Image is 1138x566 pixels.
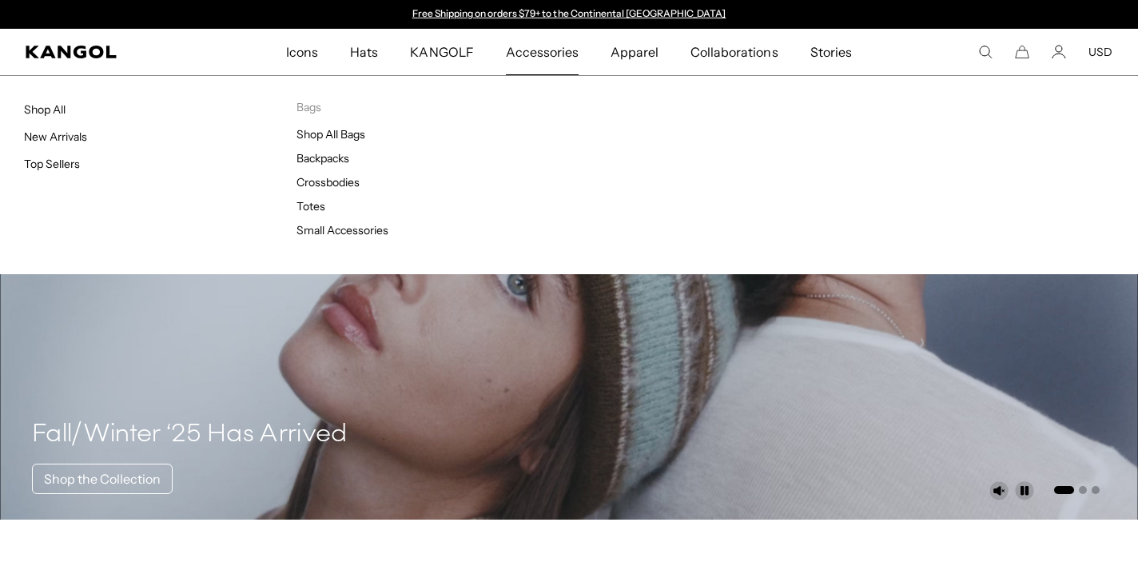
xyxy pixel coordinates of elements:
span: Accessories [506,29,579,75]
a: Crossbodies [296,175,360,189]
p: Bags [296,100,569,114]
button: Unmute [989,481,1009,500]
a: Collaborations [674,29,794,75]
a: Kangol [26,46,189,58]
span: Stories [810,29,852,75]
slideshow-component: Announcement bar [404,8,734,21]
button: Cart [1015,45,1029,59]
span: KANGOLF [410,29,473,75]
button: Pause [1015,481,1034,500]
a: Stories [794,29,868,75]
a: Free Shipping on orders $79+ to the Continental [GEOGRAPHIC_DATA] [412,7,726,19]
a: Icons [270,29,334,75]
button: Go to slide 3 [1092,486,1100,494]
a: Top Sellers [24,157,80,171]
span: Collaborations [690,29,778,75]
ul: Select a slide to show [1052,483,1100,496]
button: Go to slide 2 [1079,486,1087,494]
a: Backpacks [296,151,349,165]
a: Shop All [24,102,66,117]
span: Apparel [611,29,659,75]
h4: Fall/Winter ‘25 Has Arrived [32,419,348,451]
summary: Search here [978,45,993,59]
span: Icons [286,29,318,75]
a: Shop All Bags [296,127,365,141]
a: New Arrivals [24,130,87,144]
div: 1 of 2 [404,8,734,21]
a: KANGOLF [394,29,489,75]
div: Announcement [404,8,734,21]
a: Account [1052,45,1066,59]
a: Totes [296,199,325,213]
span: Hats [350,29,378,75]
a: Shop the Collection [32,464,173,494]
a: Apparel [595,29,674,75]
a: Hats [334,29,394,75]
a: Small Accessories [296,223,388,237]
a: Accessories [490,29,595,75]
button: USD [1088,45,1112,59]
button: Go to slide 1 [1054,486,1074,494]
